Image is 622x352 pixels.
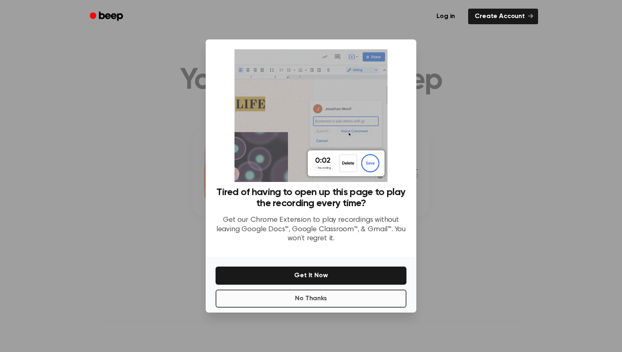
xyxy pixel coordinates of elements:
a: Beep [84,9,130,25]
button: Get It Now [216,267,406,285]
img: Beep extension in action [234,49,387,182]
a: Create Account [468,9,538,24]
button: No Thanks [216,290,406,308]
p: Get our Chrome Extension to play recordings without leaving Google Docs™, Google Classroom™, & Gm... [216,216,406,244]
a: Log in [428,7,463,26]
h3: Tired of having to open up this page to play the recording every time? [216,187,406,209]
